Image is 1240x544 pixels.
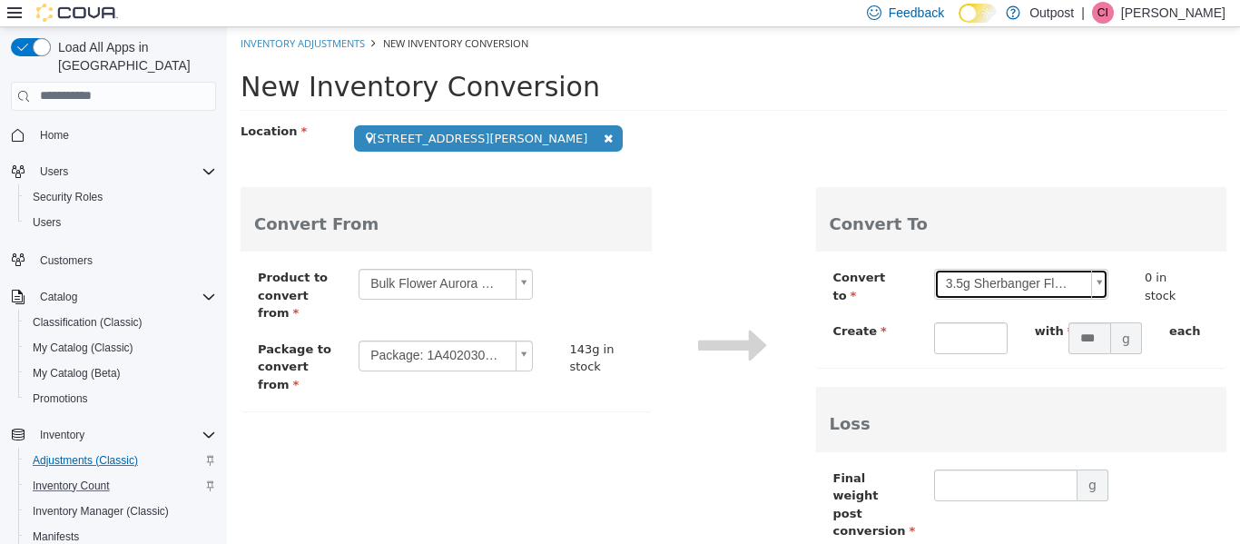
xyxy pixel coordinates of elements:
[40,253,93,268] span: Customers
[132,313,306,344] a: Package: 1A4020300003841000016854
[25,500,176,522] a: Inventory Manager (Classic)
[18,386,223,411] button: Promotions
[132,242,306,272] a: Bulk Flower Aurora Grams
[1092,2,1114,24] div: Cynthia Izon
[127,98,397,124] span: [STREET_ADDRESS][PERSON_NAME]
[156,9,301,23] span: New Inventory Conversion
[33,424,216,446] span: Inventory
[18,473,223,499] button: Inventory Count
[36,4,118,22] img: Cova
[707,242,881,272] a: 3.5g Sherbanger Flower
[14,9,138,23] a: Inventory Adjustments
[40,164,68,179] span: Users
[603,188,987,206] h3: Convert To
[25,388,95,410] a: Promotions
[889,4,944,22] span: Feedback
[606,297,660,311] span: Create
[25,312,150,333] a: Classification (Classic)
[4,246,223,272] button: Customers
[25,212,68,233] a: Users
[33,161,75,183] button: Users
[31,243,101,292] span: Product to convert from
[918,242,973,277] div: 0 in stock
[1081,2,1085,24] p: |
[25,212,216,233] span: Users
[1097,2,1108,24] span: CI
[18,210,223,235] button: Users
[33,124,216,146] span: Home
[33,286,216,308] span: Catalog
[133,314,281,343] span: Package: 1A4020300003841000016854
[25,362,128,384] a: My Catalog (Beta)
[25,337,216,359] span: My Catalog (Classic)
[33,453,138,468] span: Adjustments (Classic)
[18,361,223,386] button: My Catalog (Beta)
[33,424,92,446] button: Inventory
[33,529,79,544] span: Manifests
[4,122,223,148] button: Home
[25,388,216,410] span: Promotions
[18,335,223,361] button: My Catalog (Classic)
[25,500,216,522] span: Inventory Manager (Classic)
[33,286,84,308] button: Catalog
[942,297,974,311] span: each
[25,337,141,359] a: My Catalog (Classic)
[603,388,987,406] h3: Loss
[25,186,216,208] span: Security Roles
[14,44,373,75] span: New Inventory Conversion
[33,341,133,355] span: My Catalog (Classic)
[33,124,76,146] a: Home
[31,315,104,364] span: Package to convert from
[708,242,857,272] span: 3.5g Sherbanger Flower
[14,97,80,111] span: Location
[1029,2,1074,24] p: Outpost
[25,475,216,497] span: Inventory Count
[959,23,960,24] span: Dark Mode
[884,295,915,327] span: g
[4,422,223,448] button: Inventory
[51,38,216,74] span: Load All Apps in [GEOGRAPHIC_DATA]
[33,190,103,204] span: Security Roles
[606,243,659,275] span: Convert to
[851,442,881,474] span: g
[808,297,847,311] span: with
[25,186,110,208] a: Security Roles
[25,450,145,471] a: Adjustments (Classic)
[27,188,411,206] h3: Convert From
[33,366,121,381] span: My Catalog (Beta)
[33,391,88,406] span: Promotions
[33,248,216,271] span: Customers
[342,313,398,349] div: 143g in stock
[25,362,216,384] span: My Catalog (Beta)
[18,499,223,524] button: Inventory Manager (Classic)
[4,159,223,184] button: Users
[40,290,77,304] span: Catalog
[1121,2,1225,24] p: [PERSON_NAME]
[133,242,281,272] span: Bulk Flower Aurora Grams
[18,448,223,473] button: Adjustments (Classic)
[25,312,216,333] span: Classification (Classic)
[33,250,100,272] a: Customers
[40,428,84,442] span: Inventory
[4,284,223,310] button: Catalog
[33,315,143,330] span: Classification (Classic)
[18,310,223,335] button: Classification (Classic)
[33,161,216,183] span: Users
[33,215,61,230] span: Users
[25,475,117,497] a: Inventory Count
[959,4,997,23] input: Dark Mode
[33,479,110,493] span: Inventory Count
[606,444,689,511] span: Final weight post conversion
[18,184,223,210] button: Security Roles
[40,128,69,143] span: Home
[25,450,216,471] span: Adjustments (Classic)
[33,504,169,519] span: Inventory Manager (Classic)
